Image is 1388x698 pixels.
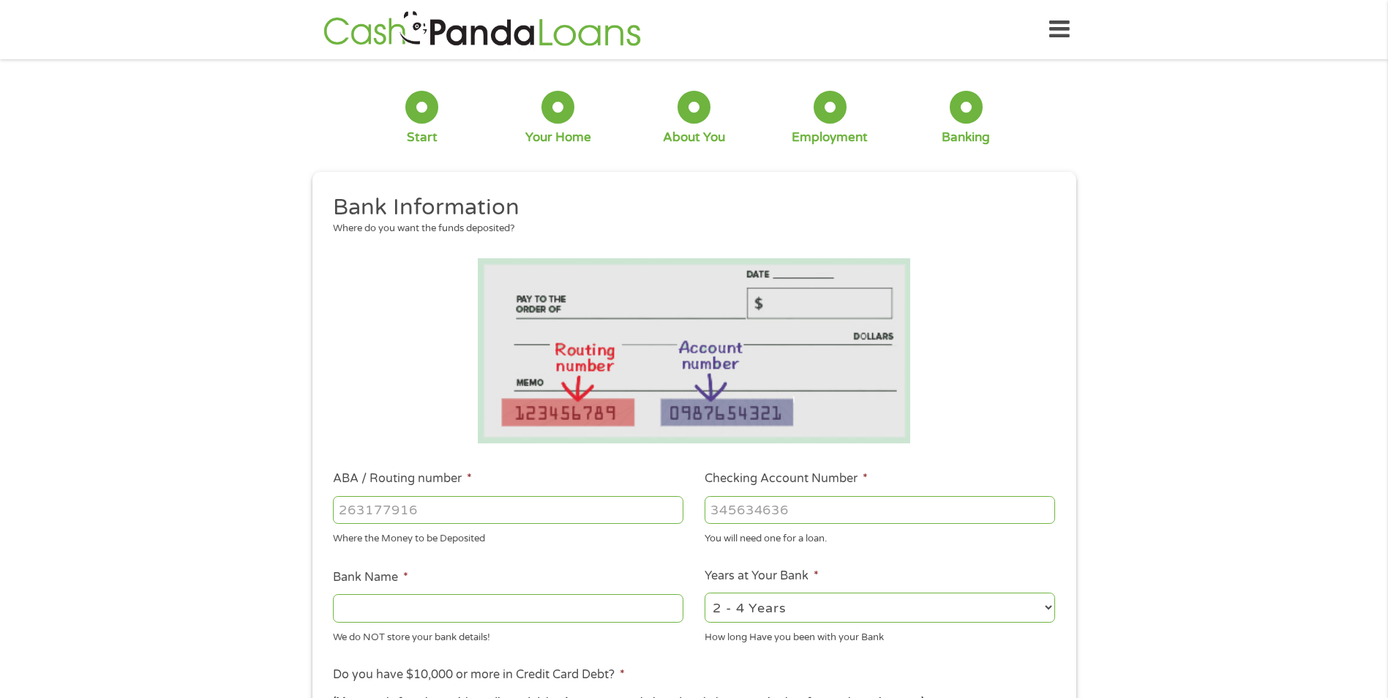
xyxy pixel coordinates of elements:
[333,222,1044,236] div: Where do you want the funds deposited?
[705,471,868,487] label: Checking Account Number
[319,9,645,50] img: GetLoanNow Logo
[333,193,1044,222] h2: Bank Information
[705,568,819,584] label: Years at Your Bank
[478,258,911,443] img: Routing number location
[333,527,683,547] div: Where the Money to be Deposited
[942,130,990,146] div: Banking
[407,130,438,146] div: Start
[525,130,591,146] div: Your Home
[705,527,1055,547] div: You will need one for a loan.
[705,496,1055,524] input: 345634636
[705,625,1055,645] div: How long Have you been with your Bank
[333,496,683,524] input: 263177916
[663,130,725,146] div: About You
[792,130,868,146] div: Employment
[333,570,408,585] label: Bank Name
[333,471,472,487] label: ABA / Routing number
[333,625,683,645] div: We do NOT store your bank details!
[333,667,625,683] label: Do you have $10,000 or more in Credit Card Debt?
